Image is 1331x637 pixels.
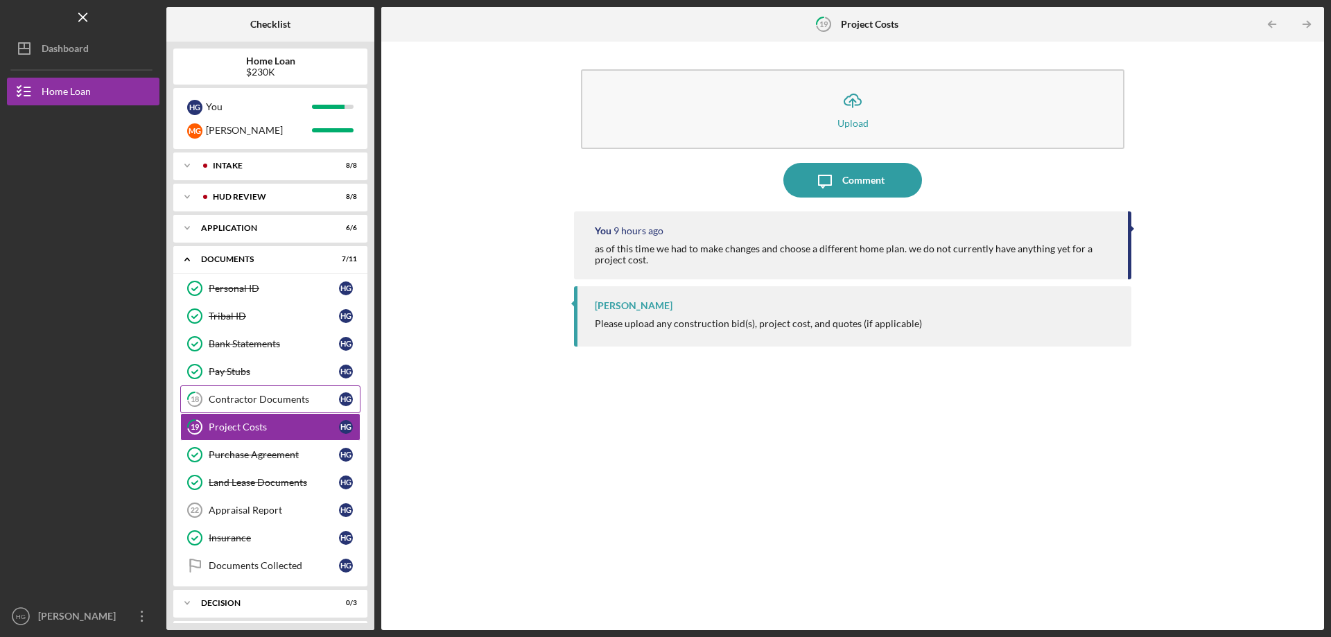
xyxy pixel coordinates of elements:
div: H G [339,392,353,406]
div: Application [201,224,322,232]
a: Documents CollectedHG [180,552,360,579]
a: Tribal IDHG [180,302,360,330]
div: Purchase Agreement [209,449,339,460]
div: You [595,225,611,236]
button: HG[PERSON_NAME] [7,602,159,630]
div: [PERSON_NAME] [35,602,125,634]
div: H G [339,448,353,462]
div: Decision [201,599,322,607]
div: Personal ID [209,283,339,294]
div: Intake [213,162,322,170]
a: Purchase AgreementHG [180,441,360,469]
div: H G [339,365,353,378]
div: H G [339,503,353,517]
div: You [206,95,312,119]
div: Pay Stubs [209,366,339,377]
div: Insurance [209,532,339,543]
a: Personal IDHG [180,274,360,302]
div: Home Loan [42,78,91,109]
b: Checklist [250,19,290,30]
button: Upload [581,69,1124,149]
div: 8 / 8 [332,162,357,170]
b: Home Loan [246,55,295,67]
tspan: 19 [191,423,200,432]
div: 8 / 8 [332,193,357,201]
time: 2025-08-21 17:49 [614,225,663,236]
div: Documents Collected [209,560,339,571]
a: Land Lease DocumentsHG [180,469,360,496]
tspan: 22 [191,506,199,514]
div: HUD Review [213,193,322,201]
div: Land Lease Documents [209,477,339,488]
div: H G [339,420,353,434]
div: 0 / 3 [332,599,357,607]
a: 18Contractor DocumentsHG [180,385,360,413]
div: $230K [246,67,295,78]
div: H G [187,100,202,115]
div: Comment [842,163,885,198]
button: Dashboard [7,35,159,62]
a: Bank StatementsHG [180,330,360,358]
a: 19Project CostsHG [180,413,360,441]
div: Documents [201,255,322,263]
a: Pay StubsHG [180,358,360,385]
div: Appraisal Report [209,505,339,516]
div: H G [339,309,353,323]
div: Project Costs [209,421,339,433]
div: [PERSON_NAME] [206,119,312,142]
a: 22Appraisal ReportHG [180,496,360,524]
div: H G [339,559,353,573]
b: Project Costs [841,19,898,30]
button: Comment [783,163,922,198]
div: Tribal ID [209,311,339,322]
div: 6 / 6 [332,224,357,232]
div: H G [339,281,353,295]
div: 7 / 11 [332,255,357,263]
div: Upload [837,118,869,128]
div: Please upload any construction bid(s), project cost, and quotes (if applicable) [595,318,922,329]
div: M G [187,123,202,139]
div: H G [339,475,353,489]
div: Bank Statements [209,338,339,349]
a: InsuranceHG [180,524,360,552]
div: H G [339,337,353,351]
text: HG [16,613,26,620]
button: Home Loan [7,78,159,105]
tspan: 19 [819,19,828,28]
tspan: 18 [191,395,199,404]
div: [PERSON_NAME] [595,300,672,311]
div: Dashboard [42,35,89,66]
div: H G [339,531,353,545]
div: as of this time we had to make changes and choose a different home plan. we do not currently have... [595,243,1114,265]
div: Contractor Documents [209,394,339,405]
